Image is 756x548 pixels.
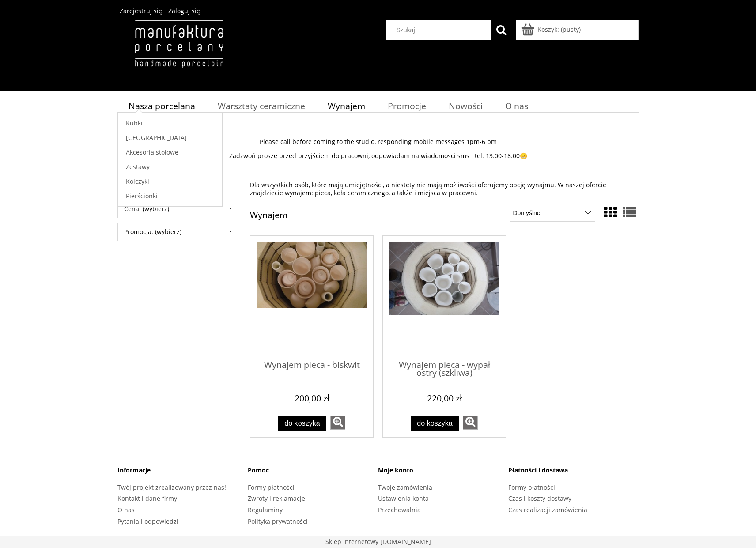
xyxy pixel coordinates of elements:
[117,200,241,218] div: Filtruj
[389,242,499,315] img: Wynajem pieca - wypał ostry (szkliwa)
[250,181,639,197] p: Dla wszystkich osób, które mają umiejętności, a niestety nie mają możliwości oferujemy opcję wyna...
[117,506,135,514] a: O nas
[427,392,462,404] em: 220,00 zł
[250,211,287,224] h1: Wynajem
[117,97,207,114] a: Nasza porcelana
[257,352,367,387] a: Wynajem pieca - biskwit
[330,416,345,430] a: zobacz więcej
[328,100,365,112] span: Wynajem
[494,97,540,114] a: O nas
[120,7,162,15] a: Zarejestruj się
[295,392,329,404] em: 200,00 zł
[508,506,587,514] a: Czas realizacji zamówienia
[218,100,305,112] span: Warsztaty ceramiczne
[117,517,178,525] a: Pytania i odpowiedzi
[449,100,483,112] span: Nowości
[411,416,459,431] button: Do koszyka Wynajem pieca - wypał ostry (szkliwa)
[522,25,581,34] a: Produkty w koszyku 0. Przejdź do koszyka
[389,352,499,387] a: Wynajem pieca - wypał ostry (szkliwa)
[561,25,581,34] b: (pusty)
[257,352,367,379] span: Wynajem pieca - biskwit
[117,138,639,146] p: Please call before coming to the studio, responding mobile messages 1pm-6 pm
[168,7,200,15] a: Zaloguj się
[438,97,494,114] a: Nowości
[389,242,499,352] a: Przejdź do produktu Wynajem pieca - wypał ostry (szkliwa)
[117,20,241,86] img: Manufaktura Porcelany
[463,416,478,430] a: zobacz więcej
[508,466,639,481] li: Płatności i dostawa
[377,97,438,114] a: Promocje
[248,517,308,525] a: Polityka prywatności
[604,203,617,221] a: Widok ze zdjęciem
[389,352,499,379] span: Wynajem pieca - wypał ostry (szkliwa)
[491,20,511,40] button: Szukaj
[378,483,432,491] a: Twoje zamówienia
[537,25,559,34] span: Koszyk:
[390,20,491,40] input: Szukaj w sklepie
[284,419,320,427] span: Do koszyka
[129,100,195,112] span: Nasza porcelana
[388,100,426,112] span: Promocje
[378,466,508,481] li: Moje konto
[257,242,367,352] a: Przejdź do produktu Wynajem pieca - biskwit
[417,419,453,427] span: Do koszyka
[117,483,226,491] a: Twój projekt zrealizowany przez nas!
[118,200,241,218] span: Cena: (wybierz)
[378,494,429,503] a: Ustawienia konta
[248,494,305,503] a: Zwroty i reklamacje
[117,223,241,241] div: Filtruj
[117,152,639,160] p: Zadzwoń proszę przed przyjściem do pracowni, odpowiadam na wiadomosci sms i tel. 13.00-18.00😁
[278,416,327,431] button: Do koszyka Wynajem pieca - biskwit
[118,223,241,241] span: Promocja: (wybierz)
[508,483,555,491] a: Formy płatności
[508,494,571,503] a: Czas i koszty dostawy
[505,100,528,112] span: O nas
[510,204,595,222] select: Sortuj wg
[378,506,421,514] a: Przechowalnia
[207,97,317,114] a: Warsztaty ceramiczne
[248,466,378,481] li: Pomoc
[325,537,431,546] a: Sklep stworzony na platformie Shoper. Przejdź do strony shoper.pl - otwiera się w nowej karcie
[117,494,177,503] a: Kontakt i dane firmy
[248,483,295,491] a: Formy płatności
[623,203,636,221] a: Widok pełny
[248,506,283,514] a: Regulaminy
[257,242,367,308] img: Wynajem pieca - biskwit
[317,97,377,114] a: Wynajem
[117,466,248,481] li: Informacje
